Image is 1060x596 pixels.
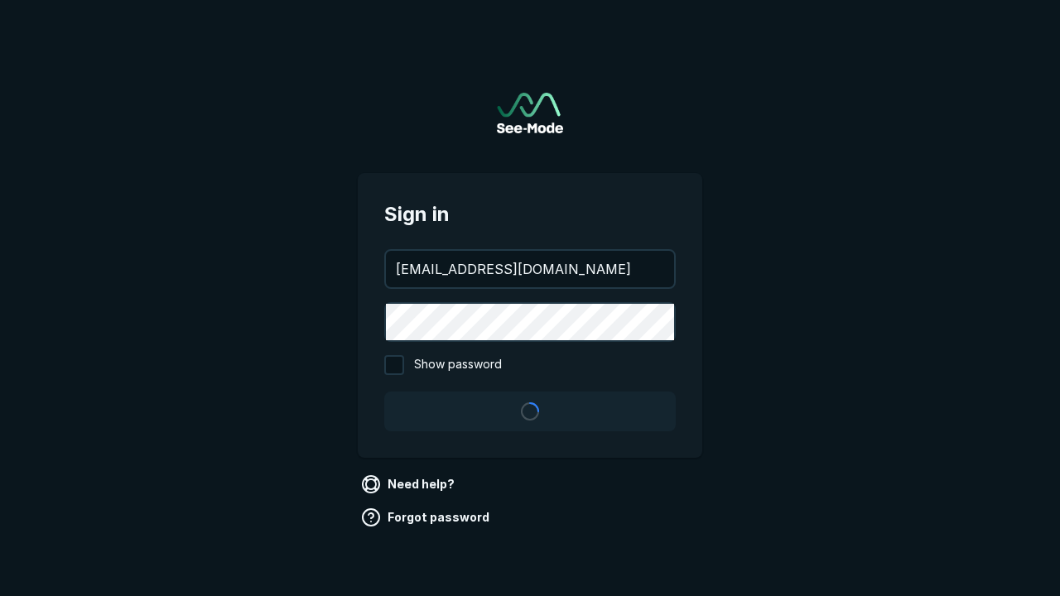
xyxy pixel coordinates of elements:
a: Forgot password [358,504,496,531]
a: Need help? [358,471,461,497]
span: Sign in [384,199,676,229]
span: Show password [414,355,502,375]
a: Go to sign in [497,93,563,133]
input: your@email.com [386,251,674,287]
img: See-Mode Logo [497,93,563,133]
